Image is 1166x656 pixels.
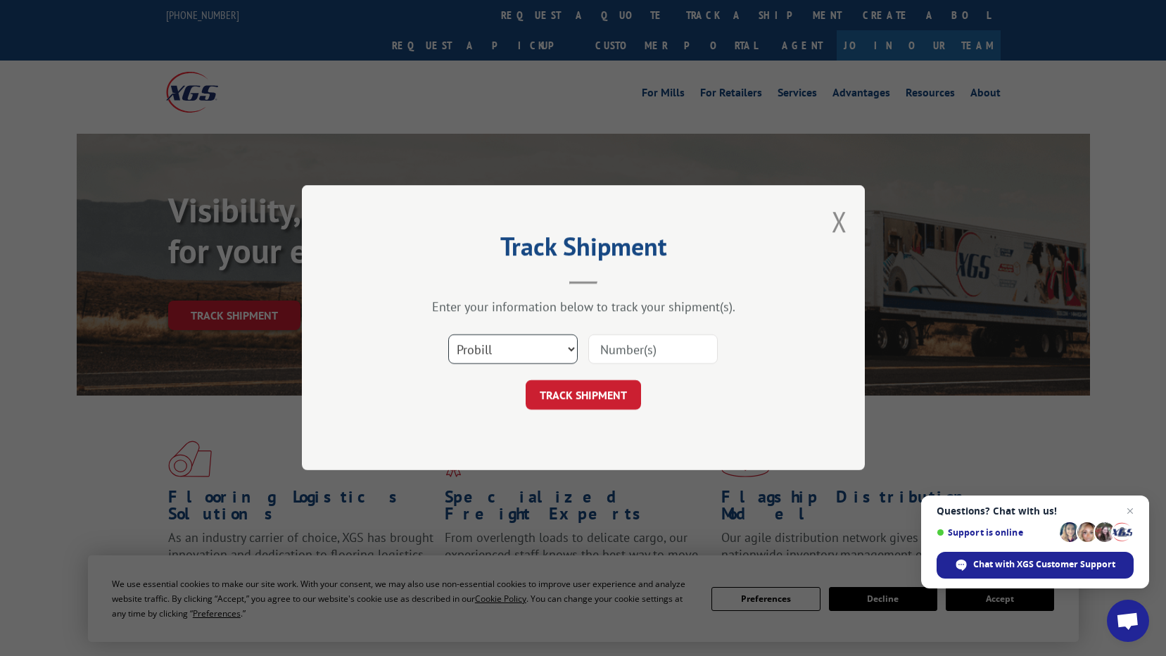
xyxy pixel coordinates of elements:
div: Chat with XGS Customer Support [937,552,1134,579]
button: TRACK SHIPMENT [526,381,641,410]
div: Enter your information below to track your shipment(s). [372,299,794,315]
input: Number(s) [588,335,718,365]
span: Close chat [1122,503,1139,519]
span: Support is online [937,527,1055,538]
button: Close modal [832,203,847,240]
span: Chat with XGS Customer Support [973,558,1115,571]
div: Open chat [1107,600,1149,642]
h2: Track Shipment [372,236,794,263]
span: Questions? Chat with us! [937,505,1134,517]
